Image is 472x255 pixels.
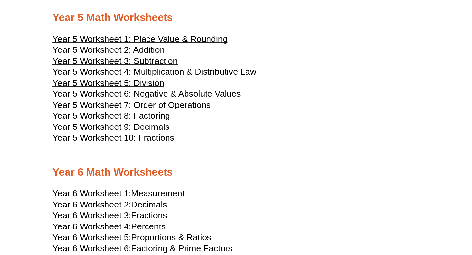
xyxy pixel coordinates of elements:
a: Year 5 Worksheet 3: Subtraction [52,59,178,66]
iframe: Chat Widget [360,181,472,255]
span: Percents [131,222,166,231]
span: Year 6 Worksheet 1: [52,188,131,198]
span: Year 5 Worksheet 6: Negative & Absolute Values [52,89,241,99]
h2: Year 5 Math Worksheets [52,11,420,25]
a: Year 5 Worksheet 7: Order of Operations [52,103,211,109]
span: Year 5 Worksheet 2: Addition [52,45,165,55]
span: Year 6 Worksheet 6: [52,244,131,253]
h2: Year 6 Math Worksheets [52,166,420,179]
span: Year 5 Worksheet 10: Fractions [52,133,174,143]
span: Year 5 Worksheet 9: Decimals [52,122,169,132]
a: Year 5 Worksheet 9: Decimals [52,125,169,131]
a: Year 6 Worksheet 4:Percents [52,225,166,231]
span: Year 6 Worksheet 2: [52,200,131,209]
span: Year 6 Worksheet 4: [52,222,131,231]
span: Measurement [131,188,185,198]
a: Year 5 Worksheet 1: Place Value & Rounding [52,37,227,44]
span: Year 6 Worksheet 5: [52,232,131,242]
a: Year 6 Worksheet 1:Measurement [52,191,185,198]
span: Factoring & Prime Factors [131,244,233,253]
span: Year 5 Worksheet 3: Subtraction [52,56,178,66]
a: Year 6 Worksheet 3:Fractions [52,213,167,220]
span: Proportions & Ratios [131,232,211,242]
a: Year 5 Worksheet 2: Addition [52,48,165,54]
a: Year 5 Worksheet 8: Factoring [52,114,170,120]
span: Year 5 Worksheet 5: Division [52,78,164,88]
a: Year 5 Worksheet 4: Multiplication & Distributive Law [52,70,256,76]
span: Year 5 Worksheet 1: Place Value & Rounding [52,34,227,44]
a: Year 6 Worksheet 2:Decimals [52,203,167,209]
a: Year 6 Worksheet 5:Proportions & Ratios [52,235,211,242]
a: Year 6 Worksheet 6:Factoring & Prime Factors [52,246,233,253]
span: Year 5 Worksheet 4: Multiplication & Distributive Law [52,67,256,77]
a: Year 5 Worksheet 10: Fractions [52,136,174,142]
span: Fractions [131,210,167,220]
span: Year 5 Worksheet 7: Order of Operations [52,100,211,110]
span: Decimals [131,200,167,209]
a: Year 5 Worksheet 6: Negative & Absolute Values [52,92,241,98]
span: Year 5 Worksheet 8: Factoring [52,111,170,121]
span: Year 6 Worksheet 3: [52,210,131,220]
a: Year 5 Worksheet 5: Division [52,81,164,88]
